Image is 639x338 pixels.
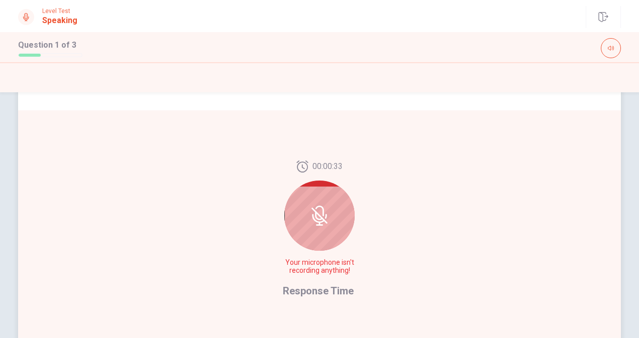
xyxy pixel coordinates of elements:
h1: Question 1 of 3 [18,39,82,51]
span: 00:00:33 [312,160,343,173]
span: Your microphone isn't recording anything! [283,259,356,275]
h1: Speaking [42,15,77,27]
span: Level Test [42,8,77,15]
span: Response Time [283,285,354,297]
